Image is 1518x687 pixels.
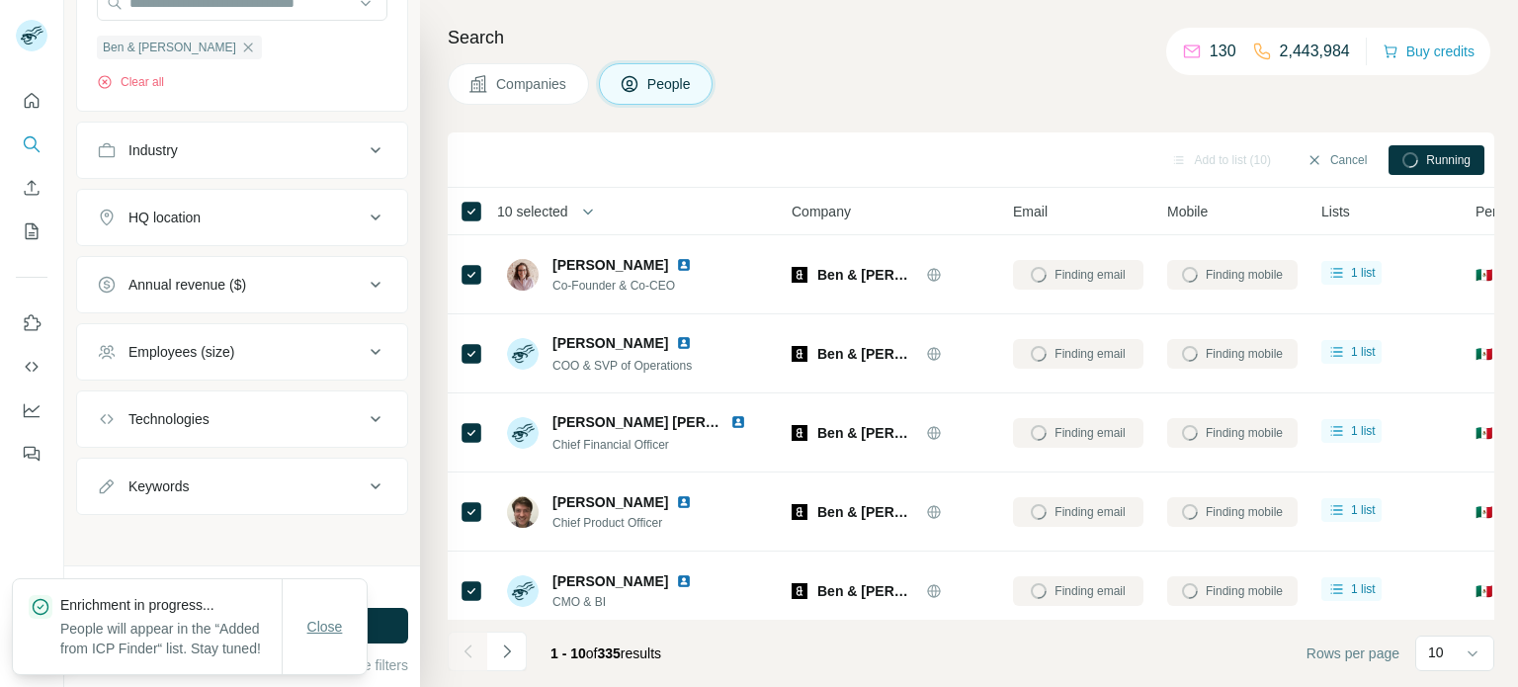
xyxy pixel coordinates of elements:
button: Enrich CSV [16,170,47,206]
span: [PERSON_NAME] [552,333,668,353]
span: 🇲🇽 [1476,344,1492,364]
span: Rows per page [1307,644,1399,663]
p: 10 [1428,643,1444,662]
span: 🇲🇽 [1476,423,1492,443]
span: Lists [1321,202,1350,221]
p: 2,443,984 [1280,40,1350,63]
span: [PERSON_NAME] [552,255,668,275]
span: COO & SVP of Operations [552,359,692,373]
span: 🇲🇽 [1476,265,1492,285]
span: [PERSON_NAME] [552,492,668,512]
button: Feedback [16,436,47,472]
div: Keywords [128,476,189,496]
span: Ben & [PERSON_NAME] [817,502,916,522]
img: Logo of Ben & Frank [792,504,807,520]
img: Logo of Ben & Frank [792,346,807,362]
span: Mobile [1167,202,1208,221]
span: 1 list [1351,580,1376,598]
button: Dashboard [16,392,47,428]
span: Co-Founder & Co-CEO [552,277,716,295]
button: Buy credits [1383,38,1475,65]
span: Close [307,617,343,637]
span: [PERSON_NAME] [PERSON_NAME] [552,414,789,430]
div: Annual revenue ($) [128,275,246,295]
button: Search [16,127,47,162]
button: Quick start [16,83,47,119]
span: Companies [496,74,568,94]
img: LinkedIn logo [676,494,692,510]
span: of [586,645,598,661]
span: 1 - 10 [550,645,586,661]
span: CMO & BI [552,593,716,611]
div: Industry [128,140,178,160]
button: Technologies [77,395,407,443]
span: Ben & [PERSON_NAME] [817,344,916,364]
button: HQ location [77,194,407,241]
button: Industry [77,127,407,174]
h4: Search [448,24,1494,51]
button: Use Surfe API [16,349,47,385]
span: Chief Financial Officer [552,438,669,452]
img: LinkedIn logo [676,257,692,273]
button: Use Surfe on LinkedIn [16,305,47,341]
span: Email [1013,202,1048,221]
span: Ben & [PERSON_NAME] [817,423,916,443]
img: LinkedIn logo [730,414,746,430]
p: Enrichment in progress... [60,595,282,615]
img: Logo of Ben & Frank [792,425,807,441]
span: 1 list [1351,501,1376,519]
button: Cancel [1293,145,1381,175]
button: Employees (size) [77,328,407,376]
img: Avatar [507,338,539,370]
span: 335 [598,645,621,661]
button: My lists [16,214,47,249]
span: Company [792,202,851,221]
div: Technologies [128,409,210,429]
span: 1 list [1351,264,1376,282]
p: People will appear in the “Added from ICP Finder“ list. Stay tuned! [60,619,282,658]
img: Logo of Ben & Frank [792,267,807,283]
span: 1 list [1351,343,1376,361]
img: Avatar [507,575,539,607]
button: Keywords [77,463,407,510]
p: 130 [1210,40,1236,63]
button: Annual revenue ($) [77,261,407,308]
span: Chief Product Officer [552,514,716,532]
img: Avatar [507,496,539,528]
img: Logo of Ben & Frank [792,583,807,599]
img: Avatar [507,417,539,449]
span: 10 selected [497,202,568,221]
span: results [550,645,661,661]
span: 🇲🇽 [1476,581,1492,601]
div: HQ location [128,208,201,227]
span: People [647,74,693,94]
span: 1 list [1351,422,1376,440]
span: Ben & [PERSON_NAME] [817,581,916,601]
button: Close [294,609,357,644]
span: Running [1426,151,1471,169]
img: LinkedIn logo [676,573,692,589]
img: Avatar [507,259,539,291]
span: [PERSON_NAME] [552,571,668,591]
img: LinkedIn logo [676,335,692,351]
button: Navigate to next page [487,632,527,671]
span: 🇲🇽 [1476,502,1492,522]
span: Ben & [PERSON_NAME] [103,39,236,56]
span: Ben & [PERSON_NAME] [817,265,916,285]
div: Employees (size) [128,342,234,362]
button: Clear all [97,73,164,91]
